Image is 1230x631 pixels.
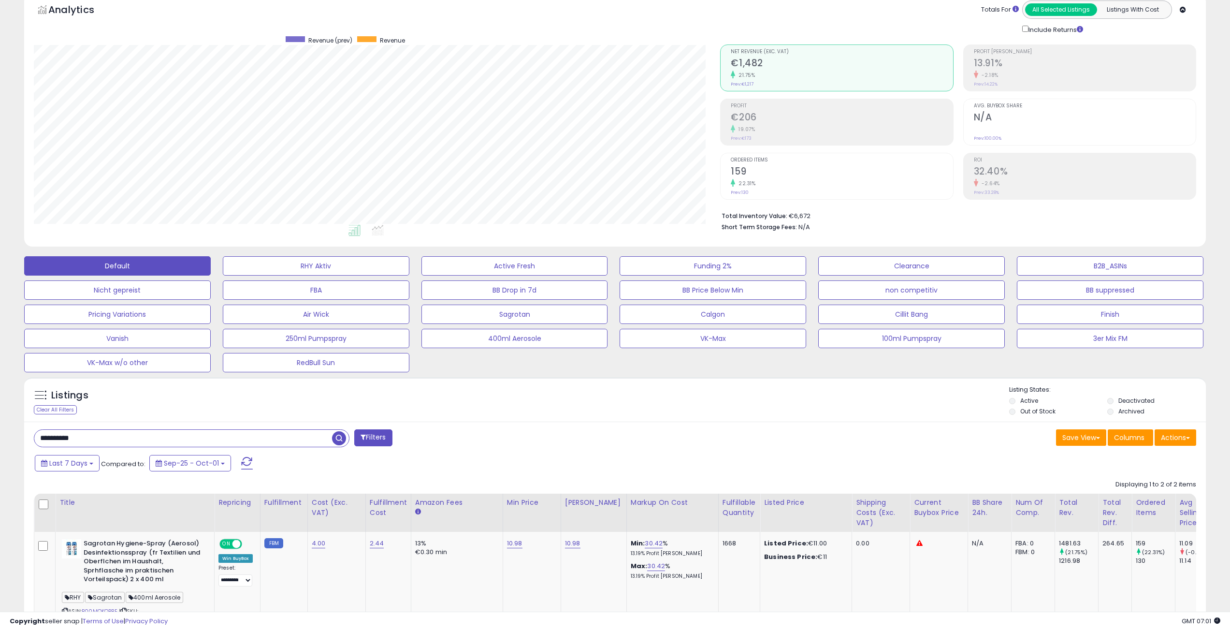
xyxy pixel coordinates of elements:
button: VK-Max w/o other [24,353,211,372]
button: Vanish [24,329,211,348]
button: 100ml Pumpspray [818,329,1005,348]
a: Privacy Policy [125,616,168,626]
button: Active Fresh [421,256,608,276]
button: Sep-25 - Oct-01 [149,455,231,471]
div: Current Buybox Price [914,498,964,518]
strong: Copyright [10,616,45,626]
small: (22.31%) [1142,548,1165,556]
small: 22.31% [735,180,755,187]
a: Terms of Use [83,616,124,626]
b: Sagrotan Hygiene-Spray (Aerosol) Desinfektionsspray (fr Textilien und Oberflchen im Haushalt, Spr... [84,539,201,587]
div: 11.14 [1179,557,1218,565]
span: Last 7 Days [49,458,87,468]
small: (-0.45%) [1186,548,1210,556]
div: 159 [1136,539,1175,548]
button: Columns [1108,429,1153,446]
span: Columns [1114,433,1144,442]
div: Listed Price [764,498,848,508]
a: 30.42 [647,561,665,571]
button: FBA [223,280,409,300]
span: N/A [798,222,810,232]
label: Deactivated [1118,396,1155,405]
button: BB Drop in 7d [421,280,608,300]
div: €11.00 [764,539,844,548]
div: Include Returns [1015,24,1095,35]
button: VK-Max [620,329,806,348]
small: Prev: €173 [731,135,752,141]
button: Calgon [620,305,806,324]
li: €6,672 [722,209,1189,221]
span: Profit [PERSON_NAME] [974,49,1196,55]
div: Title [59,498,210,508]
div: Num of Comp. [1015,498,1051,518]
img: 41-+PgcBbuL._SL40_.jpg [62,539,81,558]
div: 1216.98 [1059,557,1098,565]
h2: 32.40% [974,166,1196,179]
span: Revenue [380,36,405,44]
button: BB suppressed [1017,280,1203,300]
span: ON [220,540,232,548]
div: Min Price [507,498,557,508]
div: 264.65 [1102,539,1124,548]
button: Clearance [818,256,1005,276]
b: Business Price: [764,552,817,561]
div: FBM: 0 [1015,548,1047,557]
button: Sagrotan [421,305,608,324]
span: Sep-25 - Oct-01 [164,458,219,468]
span: Revenue (prev) [308,36,352,44]
div: Cost (Exc. VAT) [312,498,362,518]
button: Filters [354,429,392,446]
small: FBM [264,538,283,548]
th: The percentage added to the cost of goods (COGS) that forms the calculator for Min & Max prices. [626,494,718,532]
button: Pricing Variations [24,305,211,324]
button: Cillit Bang [818,305,1005,324]
button: Last 7 Days [35,455,100,471]
div: Totals For [981,5,1019,15]
b: Short Term Storage Fees: [722,223,797,231]
small: 21.75% [735,72,755,79]
h2: €206 [731,112,953,125]
div: Fulfillment [264,498,304,508]
div: 11.09 [1179,539,1218,548]
h2: N/A [974,112,1196,125]
a: 2.44 [370,539,384,548]
h5: Analytics [48,3,113,19]
label: Active [1020,396,1038,405]
small: Prev: 14.22% [974,81,998,87]
button: RedBull Sun [223,353,409,372]
div: 0.00 [856,539,902,548]
p: 13.19% Profit [PERSON_NAME] [631,573,711,580]
button: Actions [1155,429,1196,446]
p: 13.19% Profit [PERSON_NAME] [631,550,711,557]
span: OFF [241,540,256,548]
span: 2025-10-9 07:01 GMT [1182,616,1220,626]
div: Win BuyBox [218,554,253,563]
div: Markup on Cost [631,498,714,508]
div: Avg Selling Price [1179,498,1215,528]
div: N/A [972,539,1004,548]
small: Prev: 130 [731,190,749,195]
div: Clear All Filters [34,405,77,414]
div: Total Rev. Diff. [1102,498,1128,528]
div: BB Share 24h. [972,498,1007,518]
div: % [631,562,711,580]
div: Amazon Fees [415,498,499,508]
small: (21.75%) [1065,548,1087,556]
b: Min: [631,539,645,548]
div: €11 [764,553,844,561]
b: Total Inventory Value: [722,212,787,220]
h2: €1,482 [731,58,953,71]
a: 10.98 [565,539,580,548]
span: ROI [974,158,1196,163]
a: 4.00 [312,539,326,548]
button: Nicht gepreist [24,280,211,300]
button: Default [24,256,211,276]
label: Archived [1118,407,1144,415]
a: 10.98 [507,539,522,548]
span: Net Revenue (Exc. VAT) [731,49,953,55]
button: All Selected Listings [1025,3,1097,16]
button: 250ml Pumpspray [223,329,409,348]
span: Avg. Buybox Share [974,103,1196,109]
span: RHY [62,592,84,603]
div: Preset: [218,565,253,587]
